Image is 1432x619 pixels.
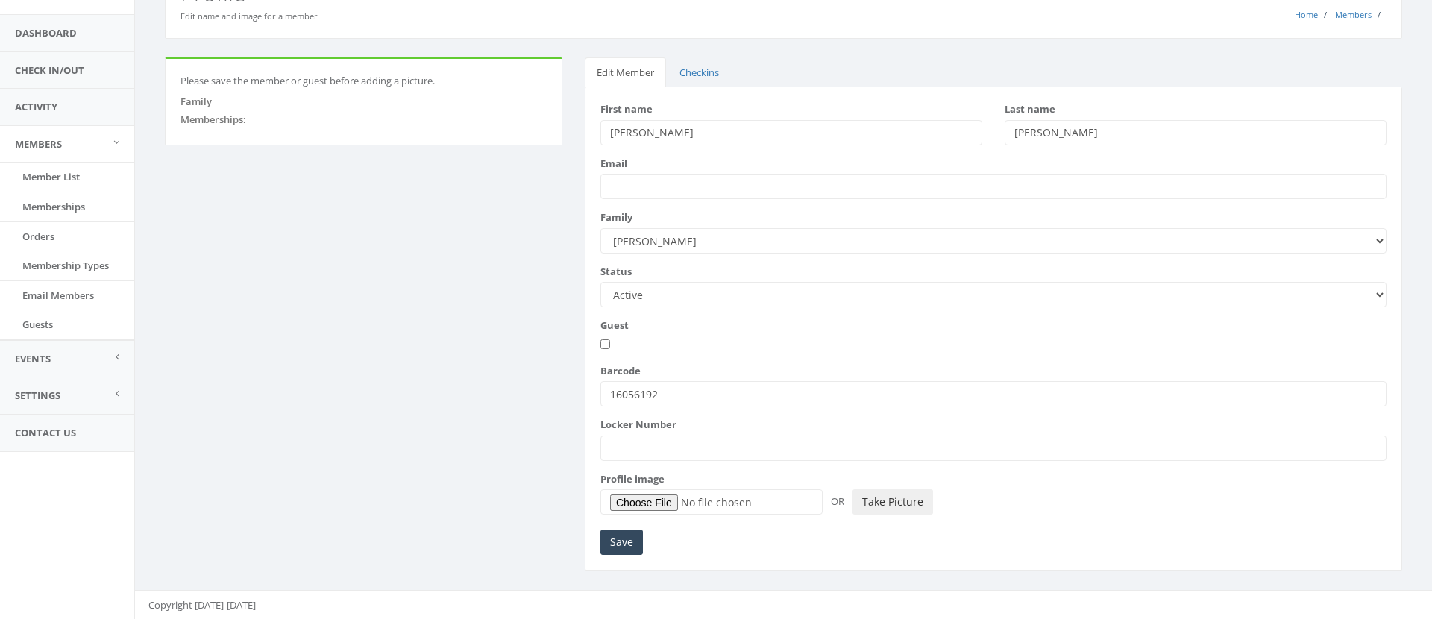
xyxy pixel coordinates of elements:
[600,472,665,486] label: Profile image
[825,494,850,508] span: OR
[15,137,62,151] span: Members
[180,10,318,22] small: Edit name and image for a member
[585,57,666,88] a: Edit Member
[600,530,643,555] input: Save
[15,389,60,402] span: Settings
[600,210,632,224] label: Family
[600,364,641,378] label: Barcode
[180,74,547,88] div: Please save the member or guest before adding a picture.
[1295,9,1318,20] a: Home
[1005,102,1055,116] label: Last name
[180,113,547,127] div: Memberships:
[852,489,933,515] button: Take Picture
[600,265,632,279] label: Status
[22,289,94,302] span: Email Members
[180,95,547,109] div: Family
[668,57,731,88] a: Checkins
[600,102,653,116] label: First name
[600,157,627,171] label: Email
[600,418,676,432] label: Locker Number
[600,318,629,333] label: Guest
[15,426,76,439] span: Contact Us
[15,352,51,365] span: Events
[1335,9,1372,20] a: Members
